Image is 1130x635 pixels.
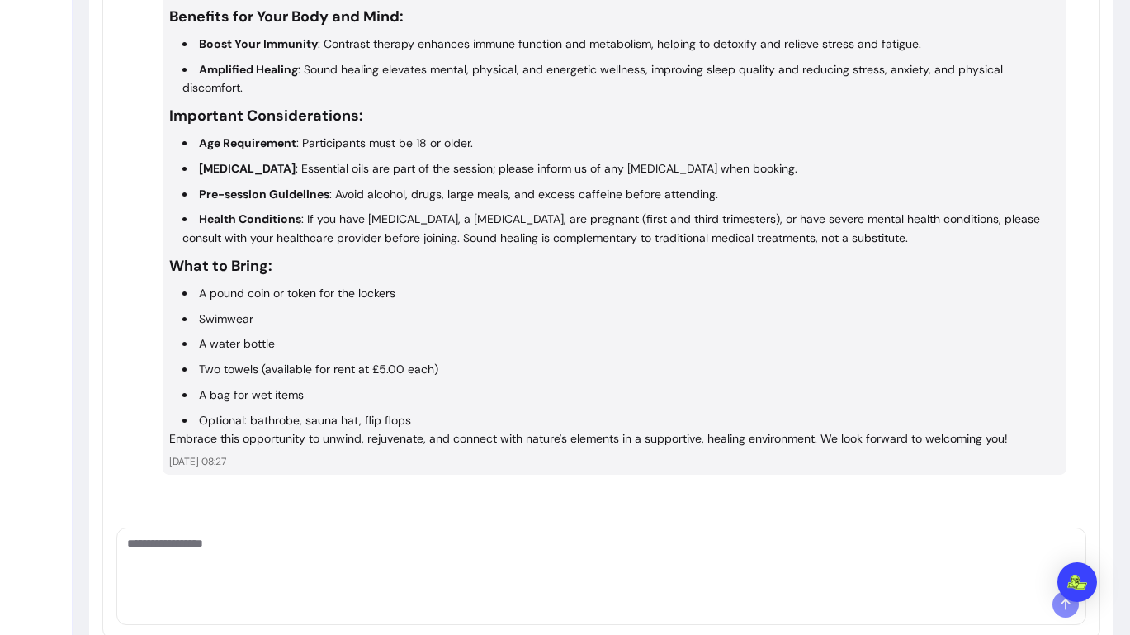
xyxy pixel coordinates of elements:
[199,211,301,226] strong: Health Conditions
[199,62,298,77] strong: Amplified Healing
[182,159,1060,178] li: : Essential oils are part of the session; please inform us of any [MEDICAL_DATA] when booking.
[182,185,1060,204] li: : Avoid alcohol, drugs, large meals, and excess caffeine before attending.
[182,386,1060,405] li: A bag for wet items
[199,187,329,201] strong: Pre-session Guidelines
[169,254,1060,277] h3: What to Bring:
[199,161,296,176] strong: [MEDICAL_DATA]
[127,535,1076,585] textarea: Ask me anything...
[182,134,1060,153] li: : Participants must be 18 or older.
[169,5,1060,28] h3: Benefits for Your Body and Mind:
[182,360,1060,379] li: Two towels (available for rent at £5.00 each)
[182,35,1060,54] li: : Contrast therapy enhances immune function and metabolism, helping to detoxify and relieve stres...
[182,210,1060,248] li: : If you have [MEDICAL_DATA], a [MEDICAL_DATA], are pregnant (first and third trimesters), or hav...
[182,284,1060,303] li: A pound coin or token for the lockers
[182,411,1060,430] li: Optional: bathrobe, sauna hat, flip flops
[199,36,318,51] strong: Boost Your Immunity
[182,334,1060,353] li: A water bottle
[199,135,296,150] strong: Age Requirement
[182,310,1060,329] li: Swimwear
[169,104,1060,127] h3: Important Considerations:
[182,60,1060,98] li: : Sound healing elevates mental, physical, and energetic wellness, improving sleep quality and re...
[169,429,1060,448] p: Embrace this opportunity to unwind, rejuvenate, and connect with nature's elements in a supportiv...
[1057,562,1097,602] div: Open Intercom Messenger
[169,455,1060,468] p: [DATE] 08:27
